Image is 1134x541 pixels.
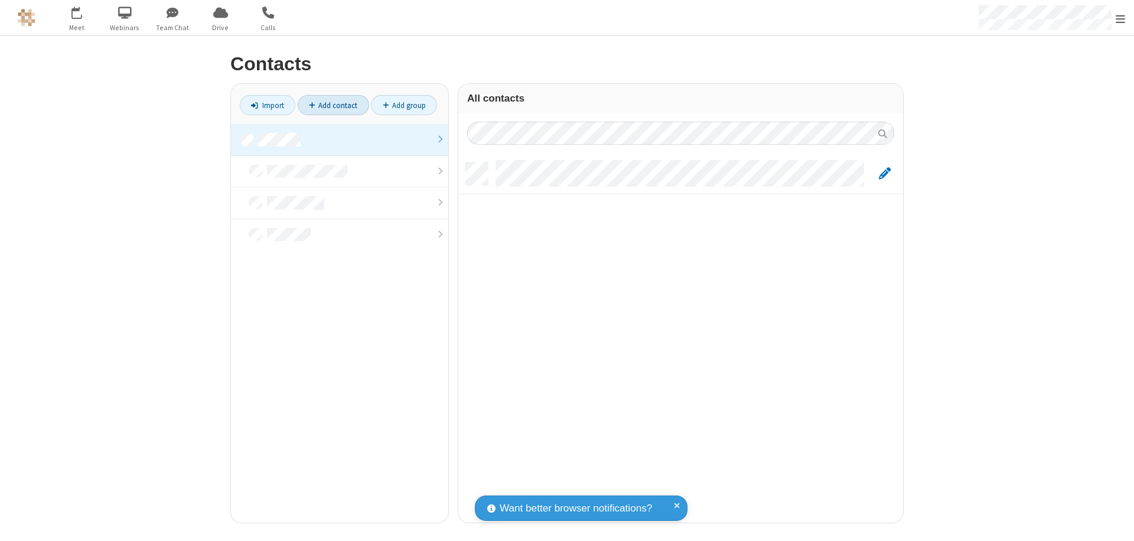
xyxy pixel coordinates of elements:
a: Add group [371,95,437,115]
div: 9 [80,6,87,15]
a: Add contact [298,95,369,115]
span: Want better browser notifications? [500,501,652,516]
img: QA Selenium DO NOT DELETE OR CHANGE [18,9,35,27]
div: grid [458,154,903,523]
h2: Contacts [230,54,904,74]
span: Webinars [103,22,147,33]
button: Edit [873,167,896,181]
span: Calls [246,22,291,33]
h3: All contacts [467,93,894,104]
a: Import [240,95,295,115]
span: Team Chat [151,22,195,33]
span: Meet [55,22,99,33]
span: Drive [198,22,243,33]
